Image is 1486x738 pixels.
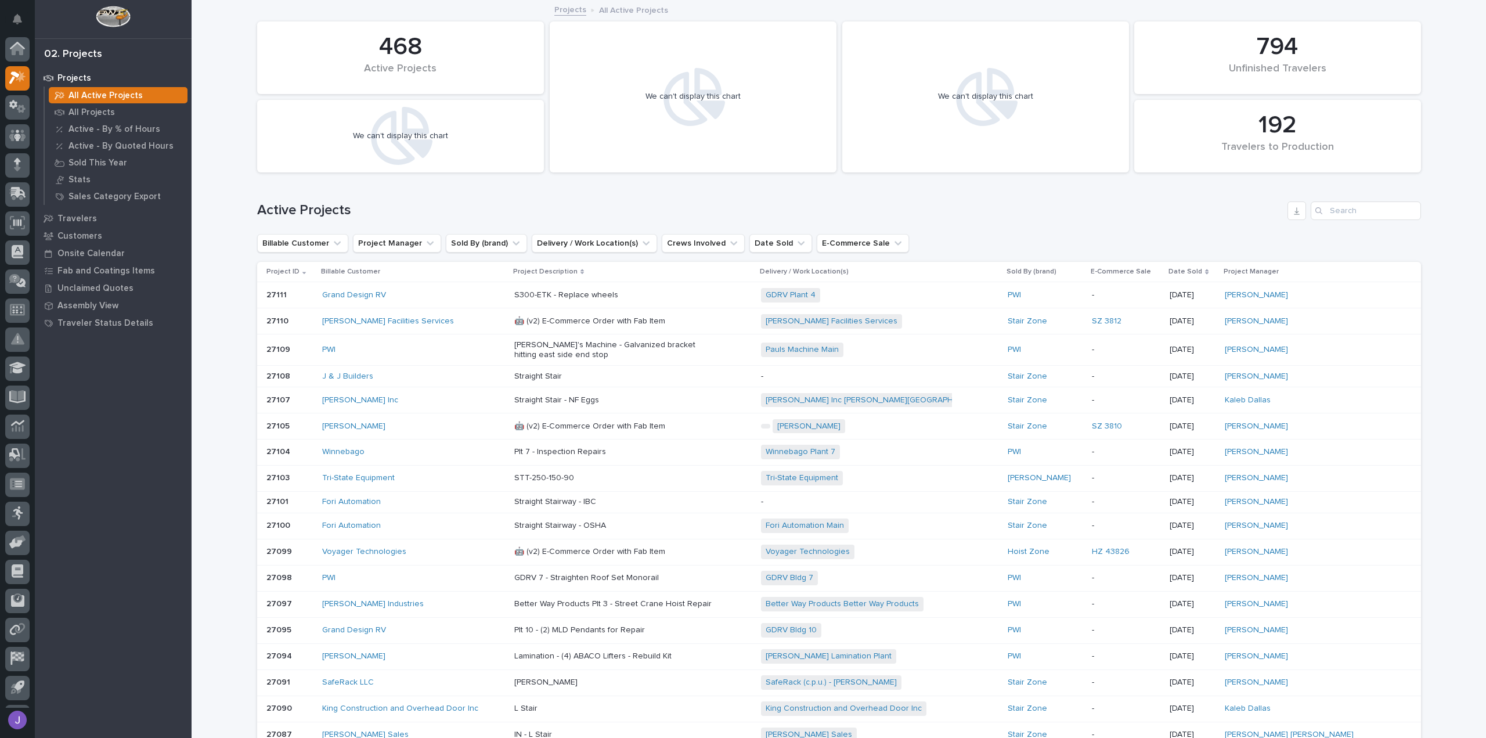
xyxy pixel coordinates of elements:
p: - [1092,704,1161,714]
div: 794 [1154,33,1401,62]
p: [DATE] [1170,521,1215,531]
p: - [1092,395,1161,405]
p: 27101 [266,495,291,507]
h1: Active Projects [257,202,1283,219]
p: Plt 10 - (2) MLD Pendants for Repair [514,625,717,635]
p: 🤖 (v2) E-Commerce Order with Fab Item [514,316,717,326]
a: Active - By Quoted Hours [45,138,192,154]
p: All Active Projects [68,91,143,101]
a: Projects [35,69,192,87]
a: Assembly View [35,297,192,314]
a: All Active Projects [45,87,192,103]
a: [PERSON_NAME] [1225,547,1288,557]
a: Fab and Coatings Items [35,262,192,279]
button: Date Sold [749,234,812,253]
p: [DATE] [1170,547,1215,557]
p: - [761,372,964,381]
a: Voyager Technologies [322,547,406,557]
a: Grand Design RV [322,625,386,635]
p: STT-250-150-90 [514,473,717,483]
a: PWI [322,345,336,355]
div: We can't display this chart [645,92,741,102]
a: PWI [1008,625,1021,635]
p: 27099 [266,545,294,557]
tr: 2710427104 Winnebago Plt 7 - Inspection RepairsWinnebago Plant 7 PWI -[DATE][PERSON_NAME] [257,439,1421,465]
a: [PERSON_NAME] [1225,422,1288,431]
tr: 2710727107 [PERSON_NAME] Inc Straight Stair - NF Eggs[PERSON_NAME] Inc [PERSON_NAME][GEOGRAPHIC_D... [257,387,1421,413]
p: - [1092,372,1161,381]
tr: 2710827108 J & J Builders Straight Stair-Stair Zone -[DATE][PERSON_NAME] [257,365,1421,387]
a: PWI [1008,651,1021,661]
p: Delivery / Work Location(s) [760,265,849,278]
p: 27091 [266,675,293,687]
a: Projects [554,2,586,16]
p: Project ID [266,265,300,278]
tr: 2709427094 [PERSON_NAME] Lamination - (4) ABACO Lifters - Rebuild Kit[PERSON_NAME] Lamination Pla... [257,643,1421,669]
p: [DATE] [1170,395,1215,405]
p: GDRV 7 - Straighten Roof Set Monorail [514,573,717,583]
p: Project Manager [1224,265,1279,278]
p: 27103 [266,471,292,483]
p: 27097 [266,597,294,609]
a: [PERSON_NAME] [1225,372,1288,381]
p: 🤖 (v2) E-Commerce Order with Fab Item [514,422,717,431]
p: [DATE] [1170,345,1215,355]
a: PWI [1008,290,1021,300]
p: Straight Stairway - OSHA [514,521,717,531]
a: [PERSON_NAME] [1225,651,1288,661]
p: 27104 [266,445,293,457]
tr: 2710127101 Fori Automation Straight Stairway - IBC-Stair Zone -[DATE][PERSON_NAME] [257,491,1421,513]
p: Traveler Status Details [57,318,153,329]
a: [PERSON_NAME] Inc [322,395,398,405]
a: Stair Zone [1008,521,1047,531]
a: Pauls Machine Main [766,345,839,355]
div: We can't display this chart [938,92,1033,102]
a: Stats [45,171,192,188]
a: Fori Automation [322,521,381,531]
button: users-avatar [5,708,30,732]
p: Assembly View [57,301,118,311]
a: J & J Builders [322,372,373,381]
a: [PERSON_NAME] Industries [322,599,424,609]
a: Stair Zone [1008,395,1047,405]
p: Onsite Calendar [57,249,125,259]
p: All Projects [68,107,115,118]
a: Sales Category Export [45,188,192,204]
input: Search [1311,201,1421,220]
tr: 2709827098 PWI GDRV 7 - Straighten Roof Set MonorailGDRV Bldg 7 PWI -[DATE][PERSON_NAME] [257,565,1421,591]
p: Fab and Coatings Items [57,266,155,276]
p: [PERSON_NAME]'s Machine - Galvanized bracket hitting east side end stop [514,340,717,360]
p: - [1092,651,1161,661]
a: [PERSON_NAME] [1225,447,1288,457]
a: PWI [322,573,336,583]
a: [PERSON_NAME] [1225,521,1288,531]
p: 27108 [266,369,293,381]
p: 27090 [266,701,294,714]
button: Project Manager [353,234,441,253]
button: Delivery / Work Location(s) [532,234,657,253]
tr: 2709927099 Voyager Technologies 🤖 (v2) E-Commerce Order with Fab ItemVoyager Technologies Hoist Z... [257,539,1421,565]
p: Active - By % of Hours [68,124,160,135]
p: Active - By Quoted Hours [68,141,174,152]
p: All Active Projects [599,3,668,16]
button: E-Commerce Sale [817,234,909,253]
tr: 2710927109 PWI [PERSON_NAME]'s Machine - Galvanized bracket hitting east side end stopPauls Machi... [257,334,1421,366]
a: [PERSON_NAME] [1225,290,1288,300]
p: 27111 [266,288,289,300]
p: 27107 [266,393,293,405]
a: SZ 3812 [1092,316,1121,326]
p: [DATE] [1170,473,1215,483]
a: Winnebago [322,447,365,457]
a: [PERSON_NAME] [1225,497,1288,507]
p: [DATE] [1170,704,1215,714]
a: Winnebago Plant 7 [766,447,835,457]
div: Notifications [15,14,30,33]
p: [DATE] [1170,625,1215,635]
a: GDRV Plant 4 [766,290,816,300]
a: Grand Design RV [322,290,386,300]
tr: 2711027110 [PERSON_NAME] Facilities Services 🤖 (v2) E-Commerce Order with Fab Item[PERSON_NAME] F... [257,308,1421,334]
a: Tri-State Equipment [322,473,395,483]
a: Stair Zone [1008,422,1047,431]
a: [PERSON_NAME] Facilities Services [766,316,897,326]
